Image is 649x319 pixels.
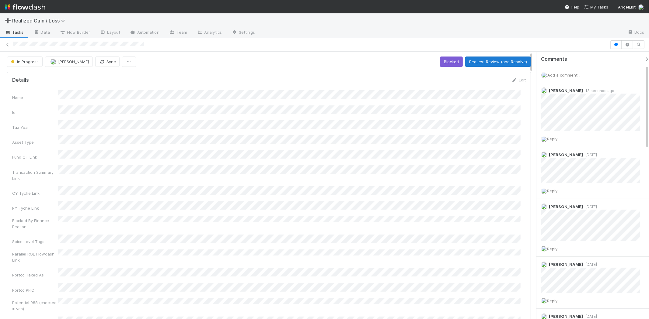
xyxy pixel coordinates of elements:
span: [PERSON_NAME] [549,88,583,93]
span: AngelList [618,5,636,9]
button: Blocked [440,57,463,67]
span: Reply... [547,298,560,303]
img: avatar_66854b90-094e-431f-b713-6ac88429a2b8.png [638,4,644,10]
div: Portco Taxed As [12,272,58,278]
div: Spice Level Tags [12,238,58,245]
a: Flow Builder [55,28,95,38]
div: Parallel RGL Flowdash Link [12,251,58,263]
img: avatar_66854b90-094e-431f-b713-6ac88429a2b8.png [541,72,547,78]
span: [DATE] [583,314,597,319]
img: avatar_66854b90-094e-431f-b713-6ac88429a2b8.png [541,246,547,252]
h5: Details [12,77,29,83]
span: [PERSON_NAME] [58,59,89,64]
span: [PERSON_NAME] [549,204,583,209]
img: avatar_66854b90-094e-431f-b713-6ac88429a2b8.png [541,136,547,142]
img: avatar_66854b90-094e-431f-b713-6ac88429a2b8.png [541,152,547,158]
div: PY Tyche Link [12,205,58,211]
span: Add a comment... [547,73,580,77]
div: Name [12,94,58,101]
a: Automation [125,28,164,38]
div: Help [565,4,579,10]
button: Request Review (and Resolve) [465,57,531,67]
a: My Tasks [584,4,608,10]
div: Transaction Summary Link [12,169,58,181]
a: Edit [511,77,526,82]
img: avatar_66854b90-094e-431f-b713-6ac88429a2b8.png [541,204,547,210]
img: avatar_66854b90-094e-431f-b713-6ac88429a2b8.png [541,87,547,94]
span: 13 seconds ago [583,88,614,93]
span: ➕ [5,18,11,23]
span: Reply... [547,136,560,141]
span: Comments [541,56,567,62]
div: Blocked By Finance Reason [12,218,58,230]
a: Data [29,28,55,38]
button: [PERSON_NAME] [45,57,93,67]
img: avatar_66854b90-094e-431f-b713-6ac88429a2b8.png [541,262,547,268]
button: Sync [95,57,120,67]
span: Flow Builder [60,29,90,35]
div: Asset Type [12,139,58,145]
div: Tax Year [12,124,58,130]
div: Id [12,109,58,115]
a: Team [164,28,192,38]
a: Docs [623,28,649,38]
span: [PERSON_NAME] [549,262,583,267]
span: [PERSON_NAME] [549,314,583,319]
span: Tasks [5,29,24,35]
div: Portco PFIC [12,287,58,293]
img: avatar_66854b90-094e-431f-b713-6ac88429a2b8.png [50,59,56,65]
div: Fund CT Link [12,154,58,160]
img: avatar_66854b90-094e-431f-b713-6ac88429a2b8.png [541,188,547,194]
span: [DATE] [583,262,597,267]
a: Settings [227,28,260,38]
span: [DATE] [583,204,597,209]
div: CY Tyche Link [12,190,58,196]
span: My Tasks [584,5,608,9]
span: [DATE] [583,153,597,157]
a: Analytics [192,28,227,38]
div: Potential 988 (checked = yes) [12,300,58,312]
span: [PERSON_NAME] [549,152,583,157]
a: Layout [95,28,125,38]
img: avatar_66854b90-094e-431f-b713-6ac88429a2b8.png [541,298,547,304]
span: Reply... [547,188,560,193]
img: logo-inverted-e16ddd16eac7371096b0.svg [5,2,45,12]
span: Reply... [547,246,560,251]
span: Realized Gain / Loss [12,18,68,24]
